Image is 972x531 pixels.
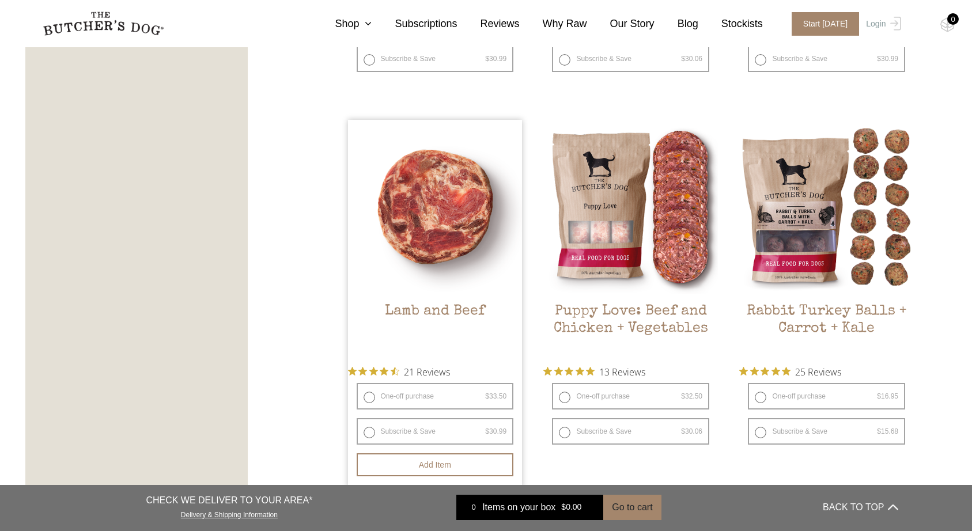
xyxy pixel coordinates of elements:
button: BACK TO TOP [823,494,898,521]
bdi: 15.68 [877,427,898,435]
a: Reviews [457,16,520,32]
a: Puppy Love: Beef and Chicken + VegetablesPuppy Love: Beef and Chicken + Vegetables [543,120,718,358]
label: Subscribe & Save [357,45,514,72]
label: Subscribe & Save [552,45,709,72]
button: Add item [357,453,514,476]
span: $ [485,392,489,400]
button: Rated 5 out of 5 stars from 13 reviews. Jump to reviews. [543,363,645,380]
img: Puppy Love: Beef and Chicken + Vegetables [543,120,718,294]
span: $ [877,392,881,400]
bdi: 0.00 [561,503,581,512]
a: Our Story [587,16,655,32]
p: CHECK WE DELIVER TO YOUR AREA* [146,494,312,507]
label: Subscribe & Save [552,418,709,445]
bdi: 30.06 [681,55,702,63]
bdi: 30.99 [485,427,506,435]
span: $ [485,427,489,435]
label: Subscribe & Save [357,418,514,445]
a: Delivery & Shipping Information [181,508,278,519]
span: Start [DATE] [792,12,860,36]
a: Login [863,12,901,36]
label: Subscribe & Save [748,418,905,445]
span: $ [877,427,881,435]
a: Lamb and Beef [348,120,523,358]
a: Subscriptions [372,16,457,32]
span: $ [485,55,489,63]
a: Rabbit Turkey Balls + Carrot + KaleRabbit Turkey Balls + Carrot + Kale [739,120,914,358]
h2: Puppy Love: Beef and Chicken + Vegetables [543,303,718,357]
h2: Lamb and Beef [348,303,523,357]
span: Items on your box [482,500,555,514]
button: Rated 5 out of 5 stars from 25 reviews. Jump to reviews. [739,363,841,380]
label: Subscribe & Save [748,45,905,72]
div: 0 [947,13,959,25]
bdi: 16.95 [877,392,898,400]
button: Rated 4.6 out of 5 stars from 21 reviews. Jump to reviews. [348,363,450,380]
label: One-off purchase [357,383,514,409]
bdi: 32.50 [681,392,702,400]
img: Rabbit Turkey Balls + Carrot + Kale [739,120,914,294]
h2: Rabbit Turkey Balls + Carrot + Kale [739,303,914,357]
a: Blog [655,16,698,32]
img: TBD_Cart-Empty.png [940,17,955,32]
div: 0 [465,502,482,513]
span: 13 Reviews [599,363,645,380]
span: $ [681,392,685,400]
button: Go to cart [603,495,661,520]
a: Start [DATE] [780,12,864,36]
bdi: 30.99 [485,55,506,63]
a: Stockists [698,16,763,32]
span: 21 Reviews [404,363,450,380]
span: $ [561,503,566,512]
span: $ [877,55,881,63]
label: One-off purchase [748,383,905,409]
a: 0 Items on your box $0.00 [456,495,603,520]
span: 25 Reviews [795,363,841,380]
span: $ [681,427,685,435]
bdi: 33.50 [485,392,506,400]
a: Why Raw [520,16,587,32]
bdi: 30.06 [681,427,702,435]
bdi: 30.99 [877,55,898,63]
span: $ [681,55,685,63]
label: One-off purchase [552,383,709,409]
a: Shop [312,16,372,32]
